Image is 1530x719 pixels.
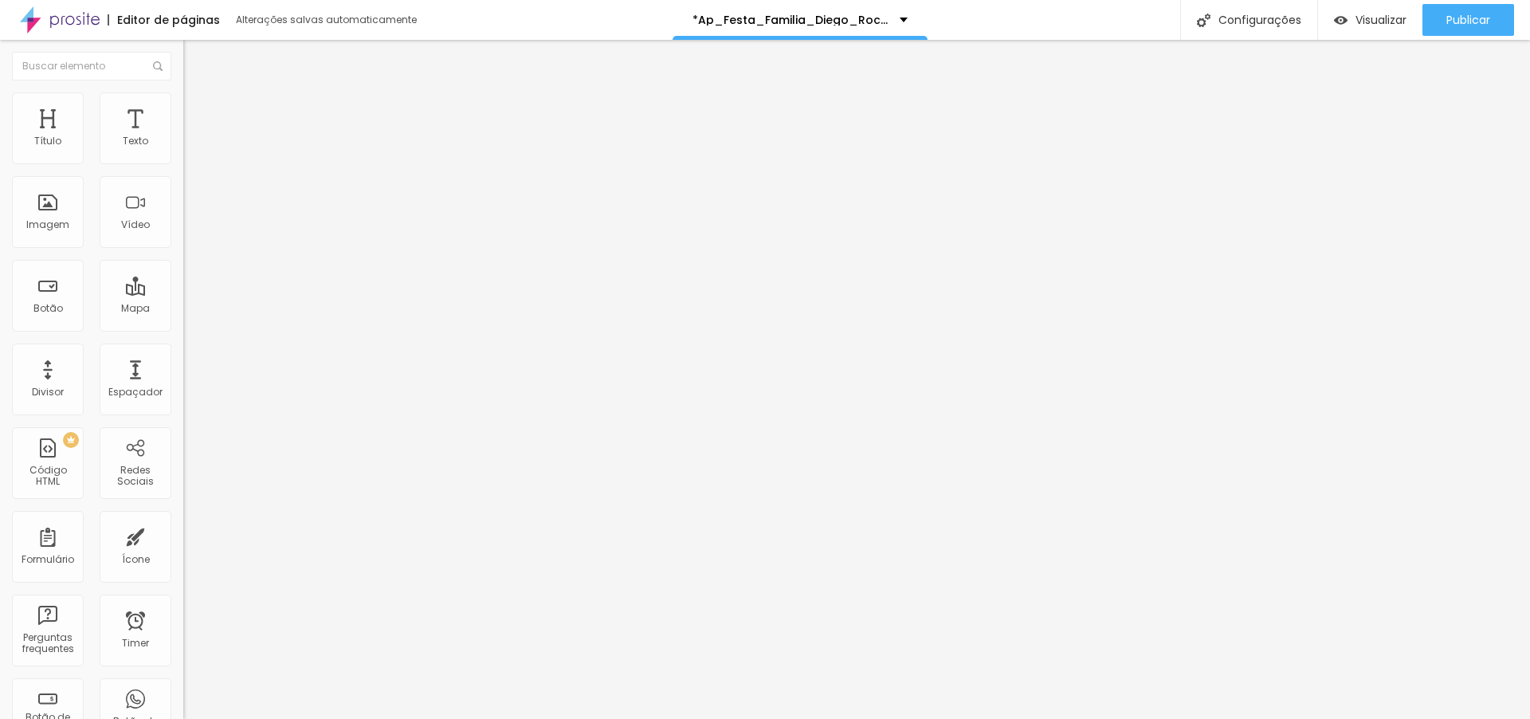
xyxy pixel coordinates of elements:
[1355,14,1406,26] span: Visualizar
[16,632,79,655] div: Perguntas frequentes
[122,554,150,565] div: Ícone
[108,14,220,26] div: Editor de páginas
[33,303,63,314] div: Botão
[236,15,419,25] div: Alterações salvas automaticamente
[12,52,171,81] input: Buscar elemento
[34,136,61,147] div: Título
[183,40,1530,719] iframe: Editor
[108,387,163,398] div: Espaçador
[32,387,64,398] div: Divisor
[26,219,69,230] div: Imagem
[123,136,148,147] div: Texto
[22,554,74,565] div: Formulário
[1422,4,1514,36] button: Publicar
[1318,4,1422,36] button: Visualizar
[16,465,79,488] div: Código HTML
[1446,14,1490,26] span: Publicar
[104,465,167,488] div: Redes Sociais
[1197,14,1210,27] img: Icone
[153,61,163,71] img: Icone
[692,14,888,26] p: *Ap_Festa_Familia_Diego_Rocha_70_Gesmair
[121,303,150,314] div: Mapa
[121,219,150,230] div: Vídeo
[122,638,149,649] div: Timer
[1334,14,1348,27] img: view-1.svg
